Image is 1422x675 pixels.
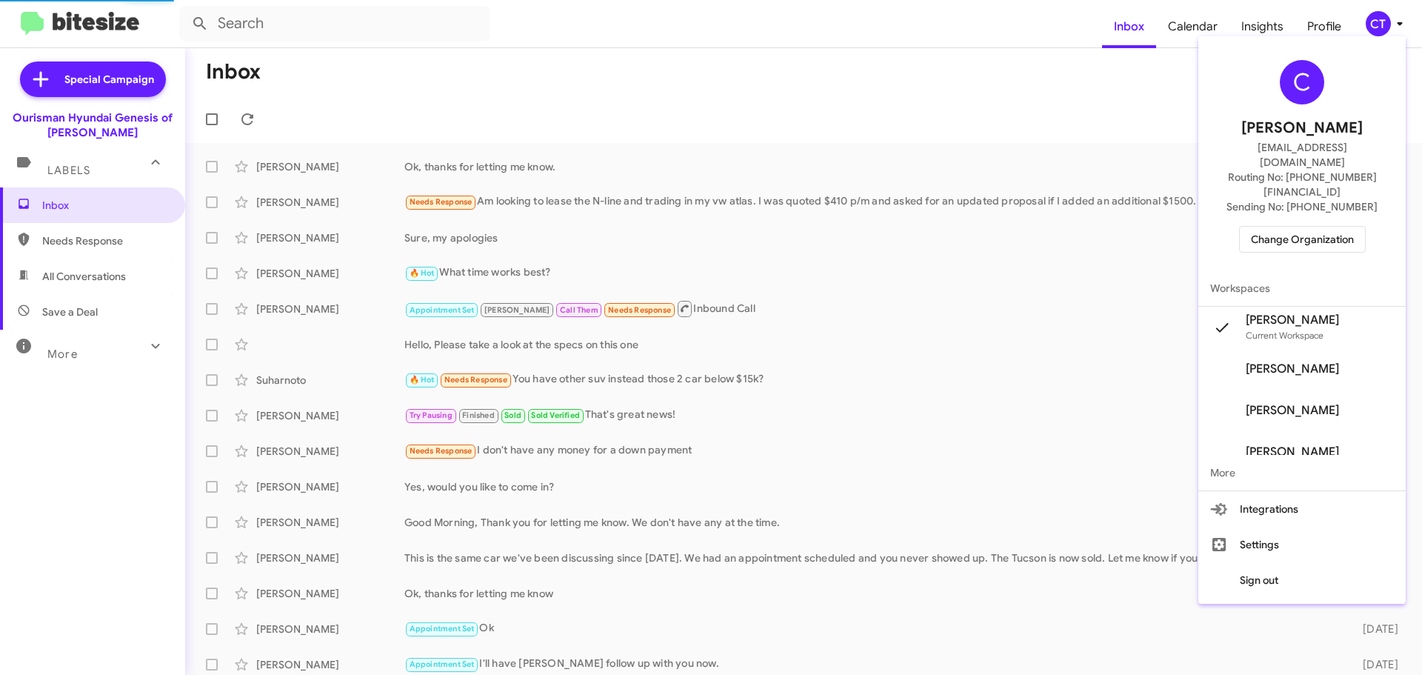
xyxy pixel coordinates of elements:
[1216,170,1388,199] span: Routing No: [PHONE_NUMBER][FINANCIAL_ID]
[1251,227,1354,252] span: Change Organization
[1241,116,1363,140] span: [PERSON_NAME]
[1198,270,1406,306] span: Workspaces
[1226,199,1378,214] span: Sending No: [PHONE_NUMBER]
[1246,445,1339,459] span: [PERSON_NAME]
[1216,140,1388,170] span: [EMAIL_ADDRESS][DOMAIN_NAME]
[1239,226,1366,253] button: Change Organization
[1198,491,1406,527] button: Integrations
[1246,362,1339,376] span: [PERSON_NAME]
[1198,527,1406,562] button: Settings
[1246,403,1339,418] span: [PERSON_NAME]
[1246,330,1323,341] span: Current Workspace
[1280,60,1324,104] div: C
[1246,313,1339,327] span: [PERSON_NAME]
[1198,455,1406,491] span: More
[1198,562,1406,598] button: Sign out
